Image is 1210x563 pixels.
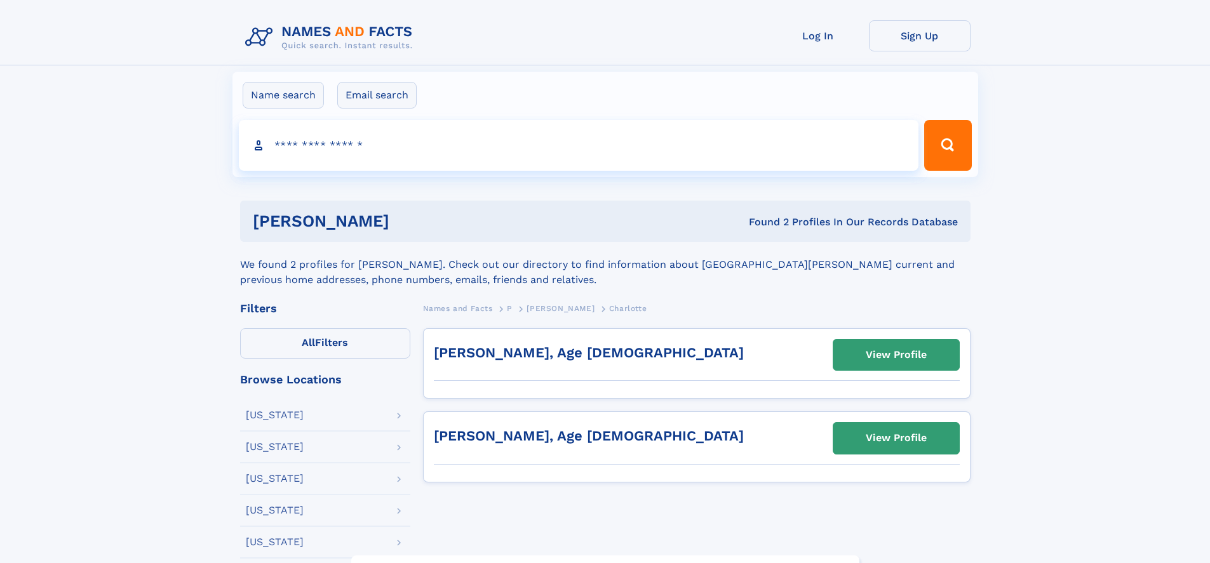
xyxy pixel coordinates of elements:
div: [US_STATE] [246,505,304,515]
a: [PERSON_NAME], Age [DEMOGRAPHIC_DATA] [434,428,744,444]
div: View Profile [866,423,927,453]
div: [US_STATE] [246,410,304,420]
a: Log In [767,20,869,51]
div: Filters [240,303,410,314]
h1: [PERSON_NAME] [253,213,569,229]
div: [US_STATE] [246,474,304,484]
span: P [507,304,513,313]
div: [US_STATE] [246,537,304,547]
span: [PERSON_NAME] [527,304,595,313]
div: [US_STATE] [246,442,304,452]
span: Charlotte [609,304,647,313]
div: View Profile [866,340,927,369]
a: View Profile [833,340,959,370]
button: Search Button [924,120,971,171]
div: We found 2 profiles for [PERSON_NAME]. Check out our directory to find information about [GEOGRAP... [240,242,971,288]
img: Logo Names and Facts [240,20,423,55]
input: search input [239,120,919,171]
a: Sign Up [869,20,971,51]
div: Browse Locations [240,374,410,385]
span: All [302,336,315,348]
a: Names and Facts [423,300,493,316]
a: P [507,300,513,316]
a: [PERSON_NAME], Age [DEMOGRAPHIC_DATA] [434,345,744,361]
a: [PERSON_NAME] [527,300,595,316]
label: Filters [240,328,410,359]
div: Found 2 Profiles In Our Records Database [569,215,958,229]
label: Email search [337,82,417,109]
label: Name search [243,82,324,109]
a: View Profile [833,423,959,453]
